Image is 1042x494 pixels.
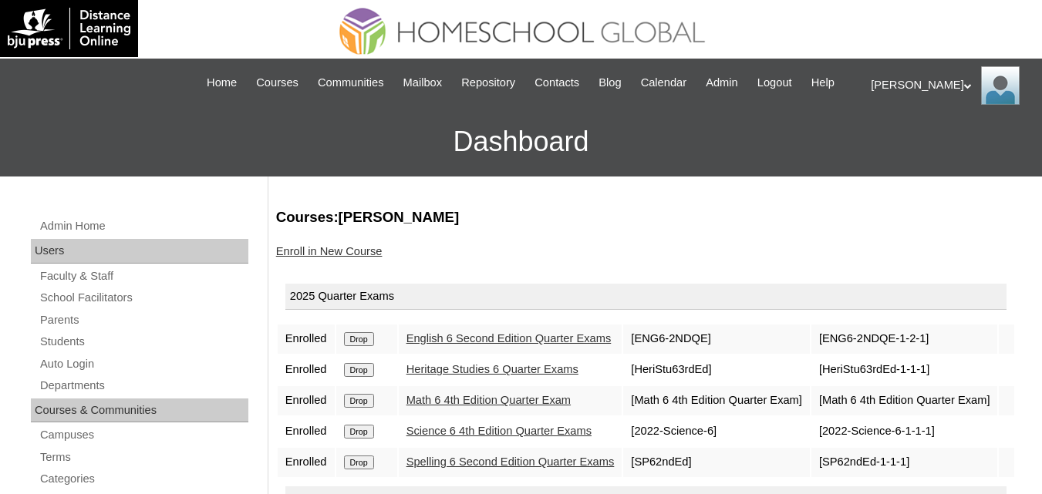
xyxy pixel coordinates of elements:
[31,239,248,264] div: Users
[804,74,842,92] a: Help
[278,448,335,477] td: Enrolled
[871,66,1027,105] div: [PERSON_NAME]
[248,74,306,92] a: Courses
[310,74,392,92] a: Communities
[276,245,383,257] a: Enroll in New Course
[698,74,746,92] a: Admin
[454,74,523,92] a: Repository
[757,74,792,92] span: Logout
[623,324,810,354] td: [ENG6-2NDQE]
[39,288,248,307] a: School Facilitators
[811,386,998,415] td: [Math 6 4th Edition Quarter Exam]
[344,332,374,346] input: Drop
[811,324,998,354] td: [ENG6-2NDQE-1-2-1]
[39,469,248,489] a: Categories
[981,66,1020,105] img: Ariane Ebuen
[8,107,1034,176] h3: Dashboard
[39,311,248,330] a: Parents
[534,74,579,92] span: Contacts
[39,332,248,351] a: Students
[344,425,374,439] input: Drop
[278,386,335,415] td: Enrolled
[318,74,384,92] span: Communities
[623,386,810,415] td: [Math 6 4th Edition Quarter Exam]
[633,74,694,92] a: Calendar
[39,376,248,395] a: Departments
[8,8,130,49] img: logo-white.png
[396,74,450,92] a: Mailbox
[31,398,248,423] div: Courses & Communities
[623,448,810,477] td: [SP62ndEd]
[750,74,800,92] a: Logout
[39,267,248,286] a: Faculty & Staff
[39,448,248,467] a: Terms
[276,207,1027,227] h3: Courses:[PERSON_NAME]
[278,355,335,385] td: Enrolled
[591,74,629,92] a: Blog
[285,284,1007,310] div: 2025 Quarter Exams
[406,363,578,375] a: Heritage Studies 6 Quarter Exams
[344,455,374,469] input: Drop
[811,417,998,446] td: [2022-Science-6-1-1-1]
[403,74,443,92] span: Mailbox
[278,324,335,354] td: Enrolled
[706,74,738,92] span: Admin
[344,394,374,408] input: Drop
[39,425,248,445] a: Campuses
[406,425,592,437] a: Science 6 4th Edition Quarter Exams
[623,355,810,385] td: [HeriStu63rdEd]
[406,394,571,406] a: Math 6 4th Edition Quarter Exam
[406,455,615,468] a: Spelling 6 Second Edition Quarter Exams
[811,74,835,92] span: Help
[811,448,998,477] td: [SP62ndEd-1-1-1]
[406,332,612,344] a: English 6 Second Edition Quarter Exams
[623,417,810,446] td: [2022-Science-6]
[811,355,998,385] td: [HeriStu63rdEd-1-1-1]
[527,74,587,92] a: Contacts
[207,74,237,92] span: Home
[39,217,248,236] a: Admin Home
[461,74,515,92] span: Repository
[641,74,686,92] span: Calendar
[344,363,374,377] input: Drop
[278,417,335,446] td: Enrolled
[199,74,244,92] a: Home
[256,74,298,92] span: Courses
[599,74,621,92] span: Blog
[39,355,248,374] a: Auto Login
